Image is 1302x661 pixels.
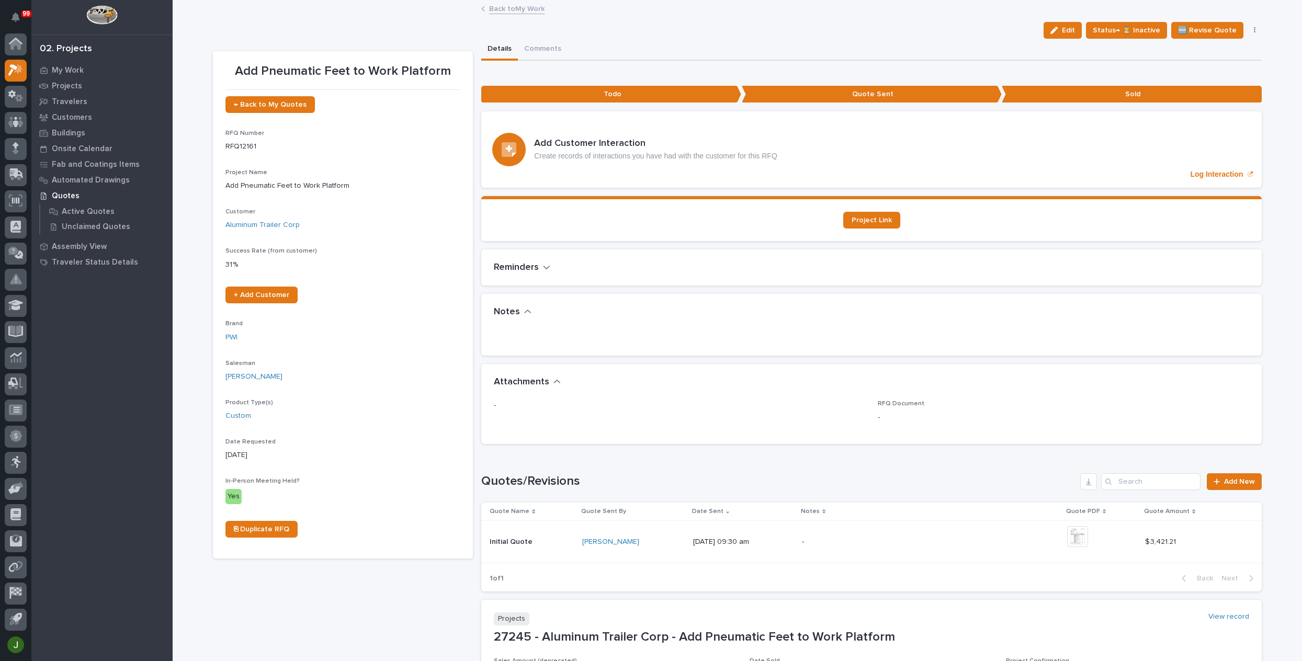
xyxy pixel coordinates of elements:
[481,520,1262,563] tr: Initial QuoteInitial Quote [PERSON_NAME] [DATE] 09:30 am-$ 3,421.21$ 3,421.21
[802,538,985,546] p: -
[1217,574,1262,583] button: Next
[234,101,307,108] span: ← Back to My Quotes
[225,332,237,343] a: PWI
[62,222,130,232] p: Unclaimed Quotes
[225,400,273,406] span: Product Type(s)
[878,412,1249,423] p: -
[490,535,535,546] p: Initial Quote
[1086,22,1167,39] button: Status→ ⏳ Inactive
[52,176,130,185] p: Automated Drawings
[52,191,80,201] p: Quotes
[234,291,289,299] span: + Add Customer
[1207,473,1262,490] a: Add New
[494,612,529,625] p: Projects
[1093,24,1160,37] span: Status→ ⏳ Inactive
[481,474,1076,489] h1: Quotes/Revisions
[225,411,251,421] a: Custom
[581,506,626,517] p: Quote Sent By
[1145,535,1178,546] p: $ 3,421.21
[494,306,520,318] h2: Notes
[481,566,512,591] p: 1 of 1
[1044,22,1082,39] button: Edit
[1173,574,1217,583] button: Back
[225,371,282,382] a: [PERSON_NAME]
[40,204,173,219] a: Active Quotes
[1178,24,1237,37] span: 🆕 Revise Quote
[225,450,460,461] p: [DATE]
[225,248,317,254] span: Success Rate (from customer)
[31,78,173,94] a: Projects
[52,113,92,122] p: Customers
[692,506,723,517] p: Date Sent
[52,144,112,154] p: Onsite Calendar
[225,64,460,79] p: Add Pneumatic Feet to Work Platform
[225,439,276,445] span: Date Requested
[225,96,315,113] a: ← Back to My Quotes
[5,634,27,656] button: users-avatar
[13,13,27,29] div: Notifications99
[1144,506,1190,517] p: Quote Amount
[1062,26,1075,35] span: Edit
[494,400,865,411] p: -
[225,321,243,327] span: Brand
[31,94,173,109] a: Travelers
[494,630,1249,645] p: 27245 - Aluminum Trailer Corp - Add Pneumatic Feet to Work Platform
[234,526,289,533] span: ⎘ Duplicate RFQ
[481,39,518,61] button: Details
[52,82,82,91] p: Projects
[742,86,1002,103] p: Quote Sent
[1101,473,1201,490] input: Search
[1224,478,1255,485] span: Add New
[801,506,820,517] p: Notes
[225,169,267,176] span: Project Name
[31,62,173,78] a: My Work
[534,152,777,161] p: Create records of interactions you have had with the customer for this RFQ
[1208,612,1249,621] a: View record
[693,538,794,546] p: [DATE] 09:30 am
[225,209,255,215] span: Customer
[5,6,27,28] button: Notifications
[225,489,242,504] div: Yes
[40,219,173,234] a: Unclaimed Quotes
[225,521,298,538] a: ⎘ Duplicate RFQ
[1191,574,1213,583] span: Back
[1171,22,1243,39] button: 🆕 Revise Quote
[23,10,30,17] p: 99
[52,160,140,169] p: Fab and Coatings Items
[1066,506,1100,517] p: Quote PDF
[31,254,173,270] a: Traveler Status Details
[1002,86,1262,103] p: Sold
[31,172,173,188] a: Automated Drawings
[225,478,300,484] span: In-Person Meeting Held?
[52,66,84,75] p: My Work
[40,43,92,55] div: 02. Projects
[31,238,173,254] a: Assembly View
[494,262,550,273] button: Reminders
[52,242,107,252] p: Assembly View
[31,188,173,203] a: Quotes
[52,129,85,138] p: Buildings
[518,39,568,61] button: Comments
[225,259,460,270] p: 31 %
[52,258,138,267] p: Traveler Status Details
[225,180,460,191] p: Add Pneumatic Feet to Work Platform
[843,212,900,229] a: Project Link
[225,220,300,231] a: Aluminum Trailer Corp
[225,287,298,303] a: + Add Customer
[1190,170,1243,179] p: Log Interaction
[52,97,87,107] p: Travelers
[62,207,115,216] p: Active Quotes
[494,262,539,273] h2: Reminders
[489,2,545,14] a: Back toMy Work
[481,111,1262,188] a: Log Interaction
[494,306,531,318] button: Notes
[31,109,173,125] a: Customers
[582,538,639,546] a: [PERSON_NAME]
[534,138,777,150] h3: Add Customer Interaction
[225,141,460,152] p: RFQ12161
[225,360,255,367] span: Salesman
[225,130,264,136] span: RFQ Number
[481,86,741,103] p: Todo
[490,506,529,517] p: Quote Name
